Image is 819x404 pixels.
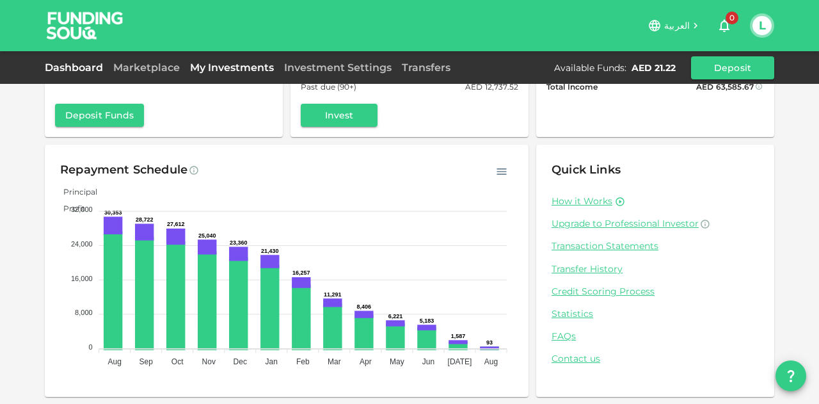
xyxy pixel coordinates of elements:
button: Invest [301,104,378,127]
a: FAQs [552,330,759,343]
a: Dashboard [45,61,108,74]
tspan: 16,000 [71,275,93,282]
tspan: Jan [266,357,278,366]
a: Transfers [397,61,456,74]
span: Past due (90+) [301,80,357,93]
button: Deposit Funds [55,104,144,127]
tspan: 8,000 [75,309,93,316]
tspan: Apr [360,357,372,366]
div: AED 12,737.52 [465,80,518,93]
a: Credit Scoring Process [552,286,759,298]
span: Upgrade to Professional Investor [552,218,699,229]
tspan: Sep [139,357,154,366]
a: Marketplace [108,61,185,74]
tspan: 32,000 [71,206,93,213]
div: Available Funds : [554,61,626,74]
a: Statistics [552,308,759,320]
tspan: 0 [89,343,93,351]
tspan: Dec [234,357,247,366]
span: Quick Links [552,163,621,177]
a: Transaction Statements [552,240,759,252]
tspan: Aug [107,357,121,366]
div: AED 21.22 [632,61,676,74]
span: Principal [54,187,97,197]
a: Contact us [552,353,759,365]
span: 0 [726,12,738,24]
tspan: Oct [171,357,184,366]
span: Profit [54,204,85,213]
a: My Investments [185,61,279,74]
a: How it Works [552,195,612,207]
tspan: May [390,357,404,366]
div: AED 63,585.67 [696,80,754,93]
tspan: Feb [296,357,310,366]
button: question [775,360,806,391]
a: Transfer History [552,263,759,275]
tspan: Nov [202,357,216,366]
a: Upgrade to Professional Investor [552,218,759,230]
tspan: Aug [484,357,498,366]
a: Investment Settings [279,61,397,74]
button: L [752,16,772,35]
button: 0 [712,13,737,38]
tspan: 24,000 [71,240,93,248]
tspan: Mar [328,357,341,366]
button: Deposit [691,56,774,79]
span: العربية [664,20,690,31]
tspan: [DATE] [448,357,472,366]
div: Repayment Schedule [60,160,187,181]
span: Total Income [546,80,598,93]
tspan: Jun [422,357,434,366]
